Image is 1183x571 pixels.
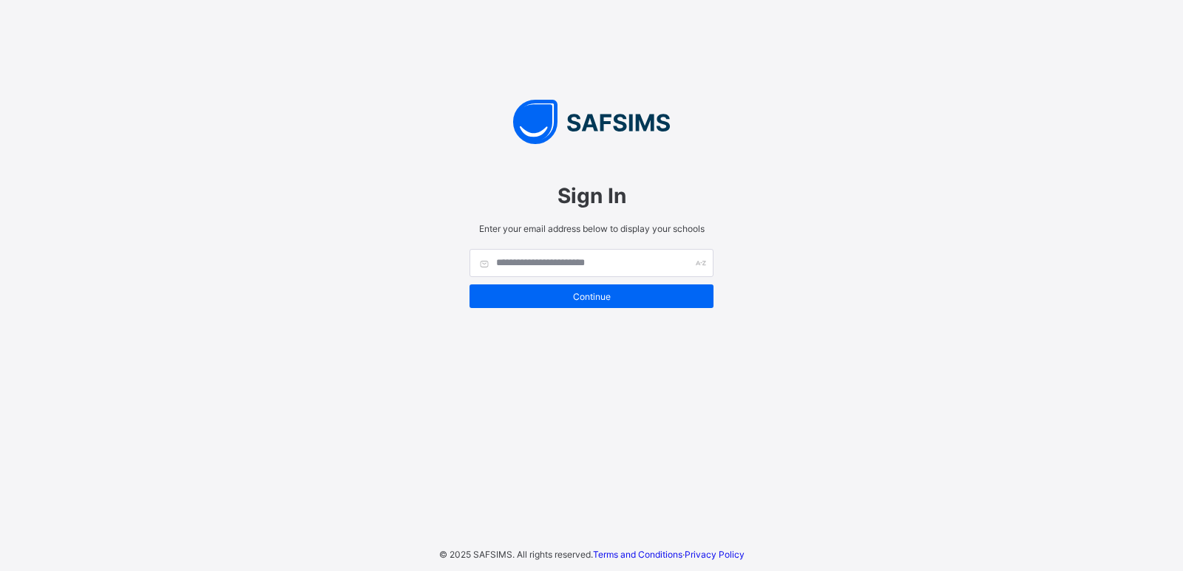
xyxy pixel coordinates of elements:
a: Terms and Conditions [593,549,682,560]
span: Enter your email address below to display your schools [470,223,713,234]
img: SAFSIMS Logo [455,100,728,144]
a: Privacy Policy [685,549,745,560]
span: Continue [481,291,702,302]
span: · [593,549,745,560]
span: © 2025 SAFSIMS. All rights reserved. [439,549,593,560]
span: Sign In [470,183,713,208]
